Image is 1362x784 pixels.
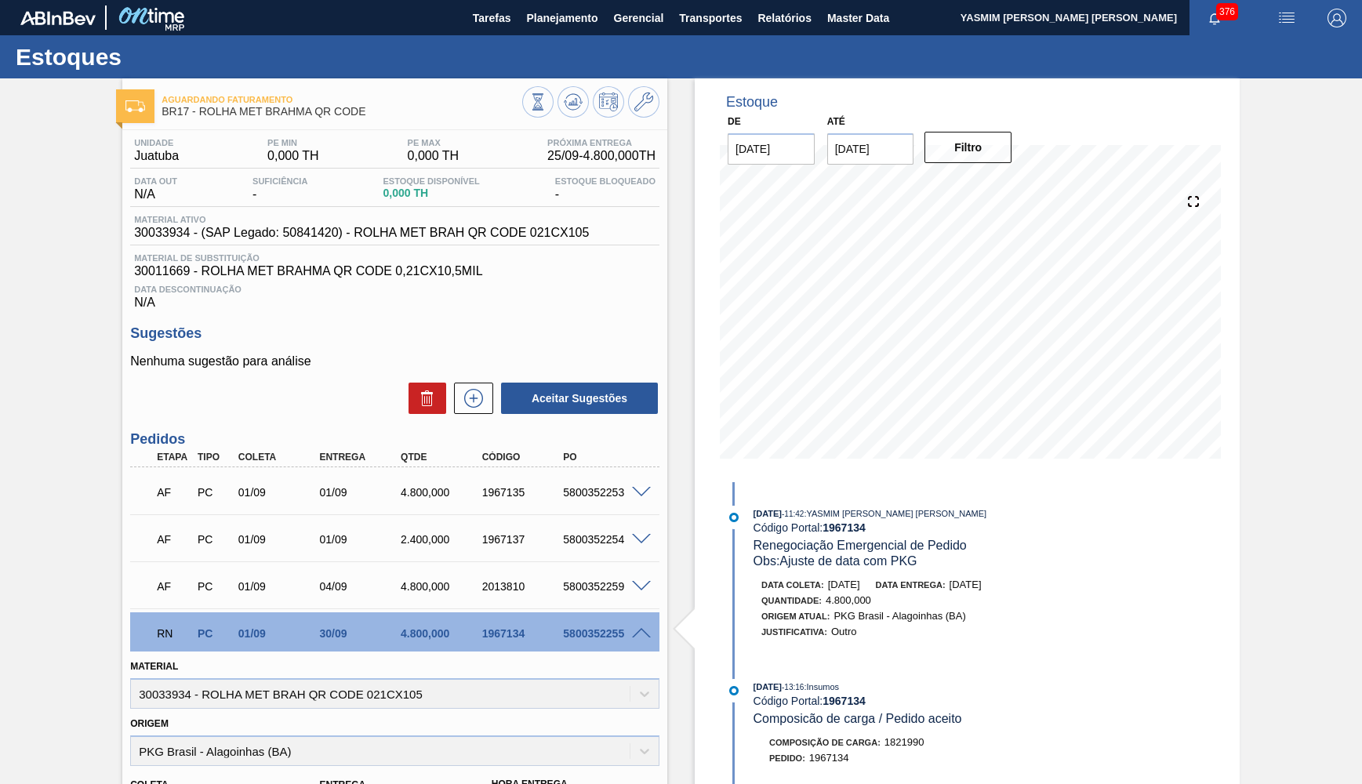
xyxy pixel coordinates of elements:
[446,383,493,414] div: Nova sugestão
[234,533,325,546] div: 01/09/2025
[827,116,845,127] label: Até
[558,86,589,118] button: Atualizar Gráfico
[157,533,191,546] p: AF
[823,521,866,534] strong: 1967134
[130,176,181,201] div: N/A
[876,580,946,590] span: Data entrega:
[397,486,487,499] div: 4.800,000
[383,187,479,199] span: 0,000 TH
[1277,9,1296,27] img: userActions
[754,509,782,518] span: [DATE]
[153,452,194,463] div: Etapa
[559,627,649,640] div: 5800352255
[153,569,194,604] div: Aguardando Faturamento
[234,452,325,463] div: Coleta
[628,86,659,118] button: Ir ao Master Data / Geral
[501,383,658,414] button: Aceitar Sugestões
[383,176,479,186] span: Estoque Disponível
[761,612,830,621] span: Origem Atual:
[397,533,487,546] div: 2.400,000
[194,533,235,546] div: Pedido de Compra
[827,9,889,27] span: Master Data
[134,138,179,147] span: Unidade
[826,594,871,606] span: 4.800,000
[478,486,568,499] div: 1967135
[134,149,179,163] span: Juatuba
[20,11,96,25] img: TNhmsLtSVTkK8tSr43FrP2fwEKptu5GPRR3wAAAABJRU5ErkJggg==
[134,253,656,263] span: Material de Substituição
[397,627,487,640] div: 4.800,000
[809,752,849,764] span: 1967134
[754,695,1126,707] div: Código Portal:
[130,718,169,729] label: Origem
[401,383,446,414] div: Excluir Sugestões
[1327,9,1346,27] img: Logout
[547,138,656,147] span: Próxima Entrega
[493,381,659,416] div: Aceitar Sugestões
[473,9,511,27] span: Tarefas
[397,452,487,463] div: Qtde
[397,580,487,593] div: 4.800,000
[761,580,824,590] span: Data coleta:
[729,686,739,695] img: atual
[729,513,739,522] img: atual
[827,133,914,165] input: dd/mm/yyyy
[267,149,319,163] span: 0,000 TH
[408,138,459,147] span: PE MAX
[679,9,742,27] span: Transportes
[782,510,804,518] span: - 11:42
[522,86,554,118] button: Visão Geral dos Estoques
[555,176,656,186] span: Estoque Bloqueado
[478,627,568,640] div: 1967134
[130,661,178,672] label: Material
[408,149,459,163] span: 0,000 TH
[315,580,405,593] div: 04/09/2025
[130,278,659,310] div: N/A
[134,264,656,278] span: 30011669 - ROLHA MET BRAHMA QR CODE 0,21CX10,5MIL
[157,580,191,593] p: AF
[1189,7,1240,29] button: Notificações
[478,452,568,463] div: Código
[315,452,405,463] div: Entrega
[478,580,568,593] div: 2013810
[252,176,307,186] span: Suficiência
[130,354,659,368] p: Nenhuma sugestão para análise
[547,149,656,163] span: 25/09 - 4.800,000 TH
[153,522,194,557] div: Aguardando Faturamento
[234,486,325,499] div: 01/09/2025
[134,285,656,294] span: Data Descontinuação
[754,521,1126,534] div: Código Portal:
[194,580,235,593] div: Pedido de Compra
[130,431,659,448] h3: Pedidos
[134,226,589,240] span: 30033934 - (SAP Legado: 50841420) - ROLHA MET BRAH QR CODE 021CX105
[157,627,191,640] p: RN
[16,48,294,66] h1: Estoques
[754,712,962,725] span: Composicão de carga / Pedido aceito
[728,116,741,127] label: De
[761,596,822,605] span: Quantidade :
[234,627,325,640] div: 01/09/2025
[754,539,967,552] span: Renegociação Emergencial de Pedido
[134,215,589,224] span: Material ativo
[728,133,815,165] input: dd/mm/yyyy
[884,736,924,748] span: 1821990
[153,475,194,510] div: Aguardando Faturamento
[249,176,311,201] div: -
[267,138,319,147] span: PE MIN
[130,325,659,342] h3: Sugestões
[162,106,522,118] span: BR17 - ROLHA MET BRAHMA QR CODE
[153,616,194,651] div: Em renegociação
[194,486,235,499] div: Pedido de Compra
[823,695,866,707] strong: 1967134
[559,486,649,499] div: 5800352253
[950,579,982,590] span: [DATE]
[194,452,235,463] div: Tipo
[831,626,857,637] span: Outro
[157,486,191,499] p: AF
[614,9,664,27] span: Gerencial
[478,533,568,546] div: 1967137
[194,627,235,640] div: Pedido de Compra
[234,580,325,593] div: 01/09/2025
[559,580,649,593] div: 5800352259
[125,100,145,112] img: Ícone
